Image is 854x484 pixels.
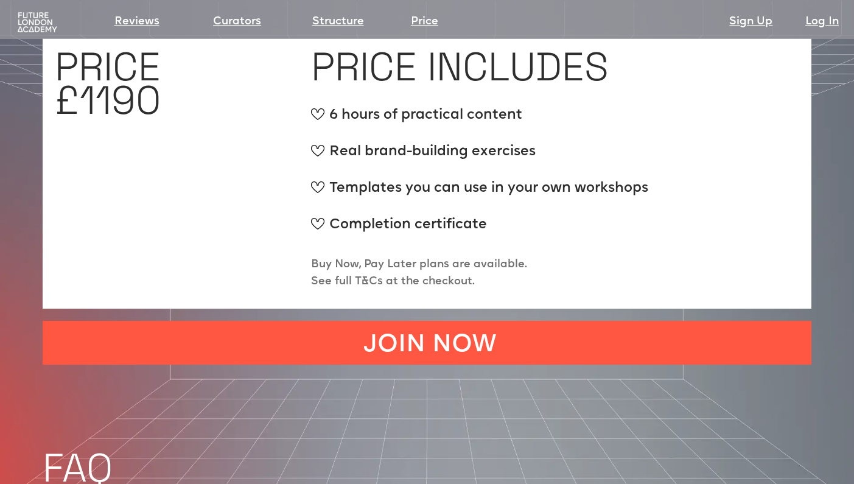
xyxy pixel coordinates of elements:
[411,13,438,30] a: Price
[213,13,261,30] a: Curators
[729,13,772,30] a: Sign Up
[311,256,527,290] p: Buy Now, Pay Later plans are available. See full T&Cs at the checkout.
[311,50,609,83] h1: PRICE INCLUDES
[311,105,648,136] div: 6 hours of practical content
[805,13,839,30] a: Log In
[55,50,161,117] h1: PRICE £1190
[311,178,648,209] div: Templates you can use in your own workshops
[114,13,159,30] a: Reviews
[311,142,648,172] div: Real brand-building exercises
[43,321,811,365] a: JOIN NOW
[312,13,364,30] a: Structure
[311,215,648,245] div: Completion certificate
